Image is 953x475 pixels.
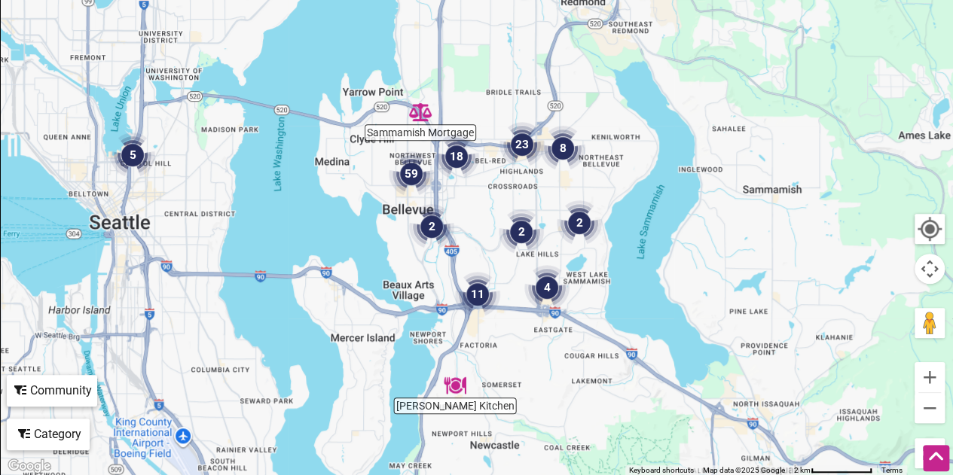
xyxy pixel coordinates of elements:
button: Toggle fullscreen view [913,437,945,469]
div: 5 [110,132,155,178]
div: Filter by Community [7,375,97,406]
div: 59 [389,151,434,196]
button: Your Location [915,214,945,244]
div: Category [8,420,88,449]
div: 8 [540,126,585,171]
div: 2 [409,204,454,249]
span: 2 km [794,466,811,474]
div: 18 [434,134,479,179]
div: Sammamish Mortgage [409,101,432,123]
div: 4 [524,265,570,310]
div: 2 [499,209,544,254]
button: Map camera controls [915,254,945,284]
div: 11 [455,272,500,317]
button: Zoom out [915,393,945,423]
button: Drag Pegman onto the map to open Street View [915,308,945,338]
div: Community [8,376,96,405]
span: Map data ©2025 Google [703,466,785,474]
div: 2 [557,200,602,245]
div: Filter by category [7,419,90,450]
div: 23 [499,122,545,167]
button: Zoom in [915,362,945,392]
a: Terms (opens in new tab) [881,466,903,474]
div: Terry's Kitchen [444,374,466,397]
div: Scroll Back to Top [923,445,949,471]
